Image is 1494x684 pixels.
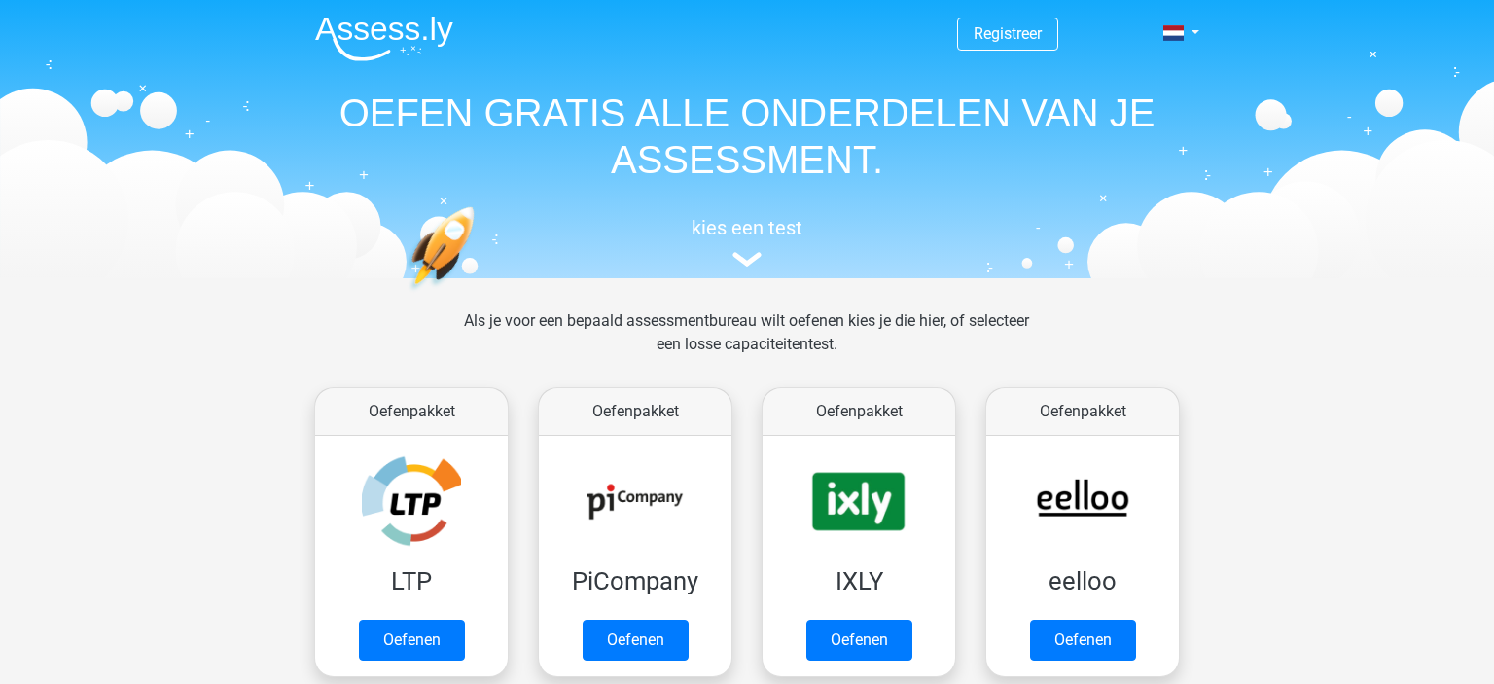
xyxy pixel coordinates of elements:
[315,16,453,61] img: Assessly
[806,620,912,661] a: Oefenen
[300,216,1194,239] h5: kies een test
[1030,620,1136,661] a: Oefenen
[300,90,1194,183] h1: OEFEN GRATIS ALLE ONDERDELEN VAN JE ASSESSMENT.
[359,620,465,661] a: Oefenen
[300,216,1194,268] a: kies een test
[583,620,689,661] a: Oefenen
[448,309,1045,379] div: Als je voor een bepaald assessmentbureau wilt oefenen kies je die hier, of selecteer een losse ca...
[732,252,762,267] img: assessment
[407,206,550,382] img: oefenen
[974,24,1042,43] a: Registreer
